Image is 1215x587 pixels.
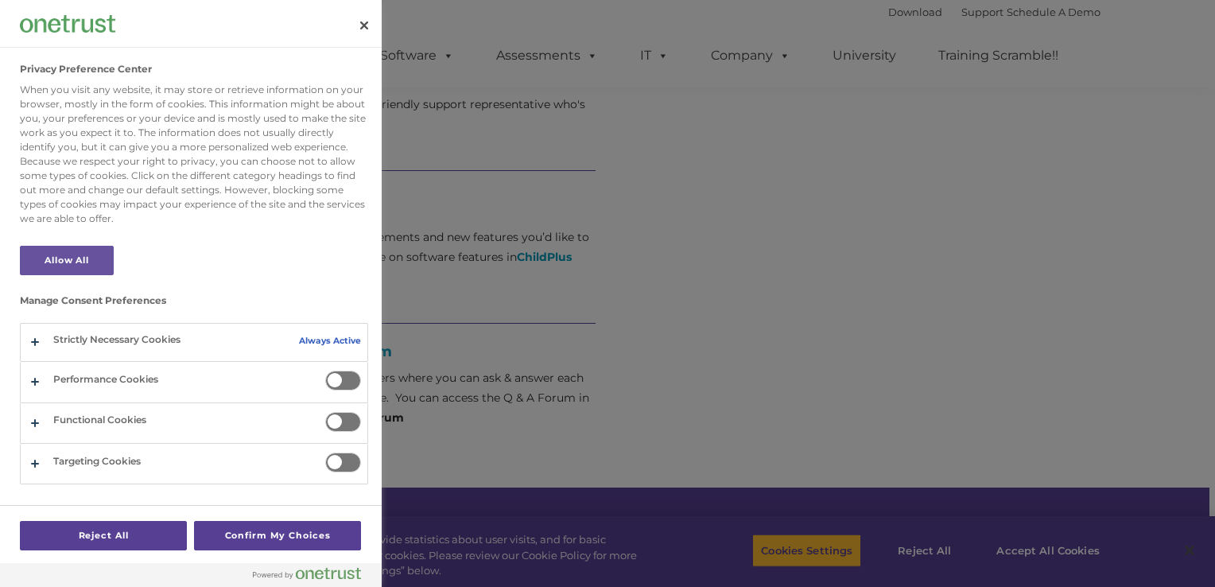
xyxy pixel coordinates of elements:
h2: Privacy Preference Center [20,64,152,75]
a: Powered by OneTrust Opens in a new Tab [253,567,374,587]
div: When you visit any website, it may store or retrieve information on your browser, mostly in the f... [20,83,368,226]
img: Powered by OneTrust Opens in a new Tab [253,567,361,580]
img: Company Logo [20,15,115,32]
button: Allow All [20,246,114,275]
div: Company Logo [20,8,115,40]
button: Close [347,8,382,43]
button: Confirm My Choices [194,521,361,550]
h3: Manage Consent Preferences [20,295,368,314]
button: Reject All [20,521,187,550]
